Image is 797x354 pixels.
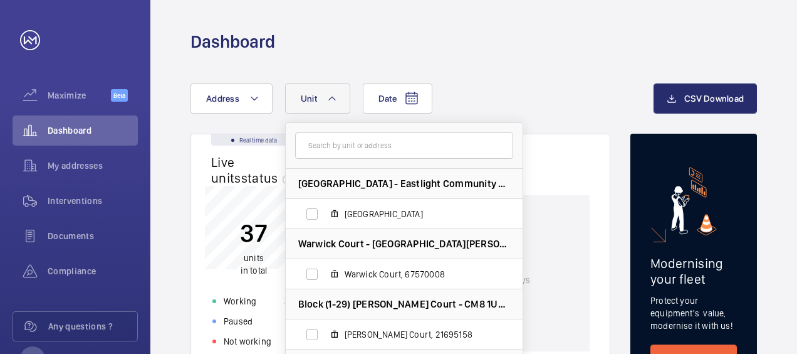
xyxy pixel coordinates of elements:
span: Any questions ? [48,320,137,333]
span: [PERSON_NAME] Court, 21695158 [345,328,490,341]
span: status [241,170,298,186]
button: Unit [285,83,350,114]
h2: Live units [211,154,298,186]
span: Block (1-29) [PERSON_NAME] Court - CM8 1UP, CM8 1UP [PERSON_NAME] [298,298,510,311]
input: Search by unit or address [295,132,513,159]
div: Real time data [211,134,297,146]
span: [GEOGRAPHIC_DATA] [345,208,490,220]
button: Date [363,83,432,114]
span: units [244,253,264,263]
span: Maximize [48,89,111,102]
span: Documents [48,230,138,242]
p: Not working [224,335,271,348]
img: marketing-card.svg [671,167,717,235]
span: Warwick Court - [GEOGRAPHIC_DATA][PERSON_NAME]-ON-[PERSON_NAME] [298,237,510,250]
span: Compliance [48,265,138,277]
h2: Modernising your fleet [650,255,737,287]
span: Dashboard [48,124,138,137]
span: Unit [301,94,317,104]
h1: Dashboard [190,30,275,53]
span: Address [206,94,239,104]
span: Warwick Court, 67570008 [345,268,490,281]
p: Protect your equipment's value, modernise it with us! [650,294,737,332]
button: Address [190,83,273,114]
p: Paused [224,315,253,328]
p: in total [240,252,268,277]
span: [GEOGRAPHIC_DATA] - Eastlight Community Homes, CM77 8FG BRAINTREE [298,177,510,190]
button: CSV Download [654,83,757,114]
span: Interventions [48,195,138,207]
span: Date [378,94,397,104]
span: Beta [111,89,128,102]
span: CSV Download [684,94,744,104]
p: Working [224,295,256,308]
p: 37 [240,217,268,249]
span: My addresses [48,159,138,172]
